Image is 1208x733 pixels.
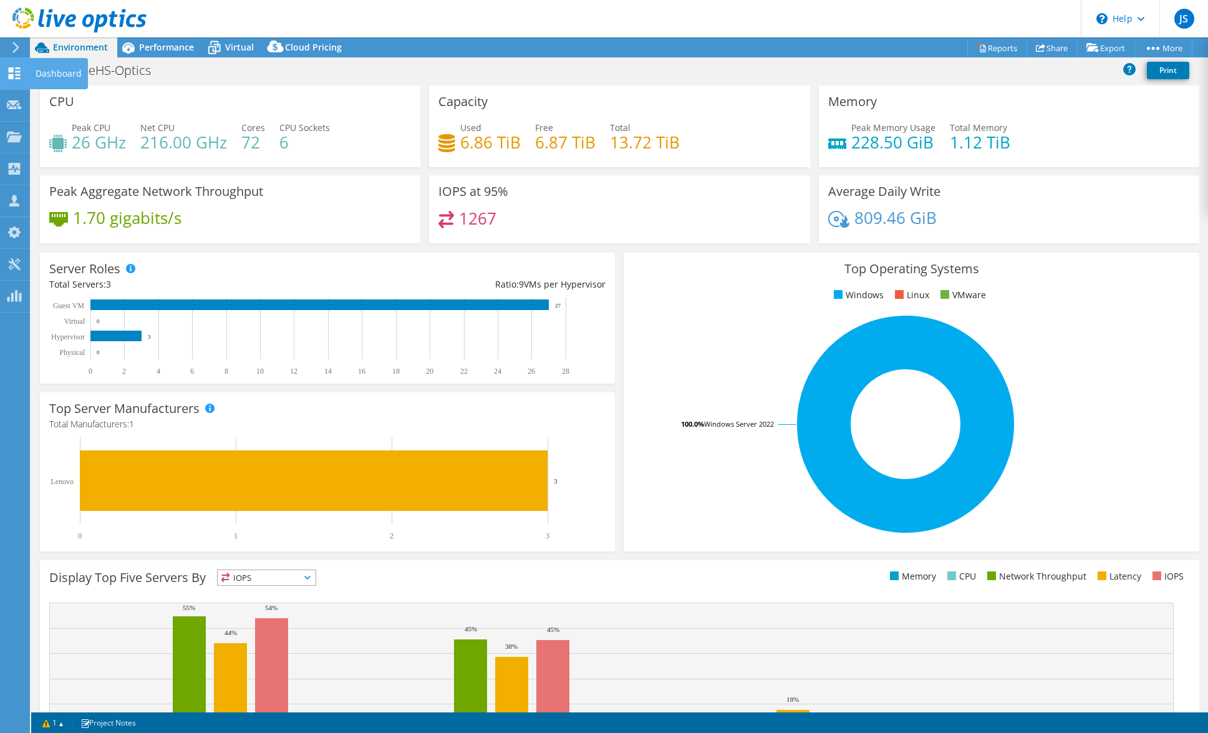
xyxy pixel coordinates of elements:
[34,715,72,731] a: 1
[460,367,468,376] text: 22
[460,122,481,133] span: Used
[937,288,986,302] li: VMware
[851,122,935,133] span: Peak Memory Usage
[984,570,1086,583] li: Network Throughput
[547,626,559,633] text: 45%
[390,532,394,540] text: 2
[1094,570,1141,583] li: Latency
[528,367,535,376] text: 26
[51,477,74,486] text: Lenovo
[285,41,342,53] span: Cloud Pricing
[241,122,265,133] span: Cores
[140,135,227,149] h4: 216.00 GHz
[1096,13,1108,24] svg: \n
[225,629,237,636] text: 44%
[89,367,92,376] text: 0
[633,262,1189,276] h3: Top Operating Systems
[218,570,316,585] span: IOPS
[324,367,332,376] text: 14
[49,262,120,276] h3: Server Roles
[460,135,521,149] h4: 6.86 TiB
[535,122,553,133] span: Free
[1134,38,1192,57] a: More
[256,367,264,376] text: 10
[892,288,929,302] li: Linux
[72,135,126,149] h4: 26 GHz
[1077,38,1135,57] a: Export
[64,317,85,326] text: Virtual
[459,211,496,225] h4: 1267
[1174,9,1194,29] span: JS
[241,135,265,149] h4: 72
[290,367,297,376] text: 12
[327,278,606,291] div: Ratio: VMs per Hypervisor
[49,402,200,415] h3: Top Server Manufacturers
[1147,62,1189,79] a: Print
[49,95,74,109] h3: CPU
[49,278,327,291] div: Total Servers:
[494,367,501,376] text: 24
[53,41,108,53] span: Environment
[438,95,488,109] h3: Capacity
[944,570,976,583] li: CPU
[546,532,549,540] text: 3
[183,604,195,611] text: 55%
[49,185,263,198] h3: Peak Aggregate Network Throughput
[519,278,524,290] span: 9
[97,349,100,356] text: 0
[265,604,278,611] text: 54%
[786,696,799,703] text: 18%
[41,64,170,77] h1: AdelaideHS-Optics
[681,419,704,429] tspan: 100.0%
[505,643,518,650] text: 38%
[140,122,175,133] span: Net CPU
[704,419,774,429] tspan: Windows Server 2022
[554,477,558,485] text: 3
[78,532,82,540] text: 0
[555,303,561,309] text: 27
[139,41,194,53] span: Performance
[392,367,400,376] text: 18
[279,135,330,149] h4: 6
[51,333,85,341] text: Hypervisor
[535,135,596,149] h4: 6.87 TiB
[828,185,940,198] h3: Average Daily Write
[562,367,569,376] text: 28
[234,532,238,540] text: 1
[225,41,254,53] span: Virtual
[73,211,181,225] h4: 1.70 gigabits/s
[97,318,100,324] text: 0
[610,135,680,149] h4: 13.72 TiB
[190,367,194,376] text: 6
[72,715,145,731] a: Project Notes
[426,367,433,376] text: 20
[59,348,85,357] text: Physical
[122,367,126,376] text: 2
[828,95,877,109] h3: Memory
[72,122,110,133] span: Peak CPU
[358,367,365,376] text: 16
[129,418,134,430] span: 1
[851,135,935,149] h4: 228.50 GiB
[854,211,937,225] h4: 809.46 GiB
[1027,38,1078,57] a: Share
[49,417,606,431] h4: Total Manufacturers:
[106,278,111,290] span: 3
[950,135,1010,149] h4: 1.12 TiB
[225,367,228,376] text: 8
[53,301,84,310] text: Guest VM
[610,122,631,133] span: Total
[29,58,88,89] div: Dashboard
[438,185,508,198] h3: IOPS at 95%
[148,334,151,340] text: 3
[465,625,477,633] text: 45%
[1149,570,1184,583] li: IOPS
[887,570,936,583] li: Memory
[967,38,1027,57] a: Reports
[157,367,160,376] text: 4
[950,122,1007,133] span: Total Memory
[831,288,884,302] li: Windows
[279,122,330,133] span: CPU Sockets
